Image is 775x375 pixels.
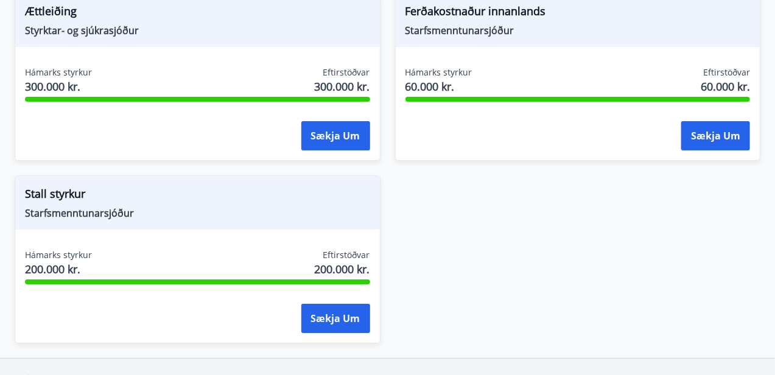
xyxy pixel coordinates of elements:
span: 60.000 kr. [701,79,750,94]
span: Hámarks styrkur [405,66,472,79]
span: 60.000 kr. [405,79,472,94]
span: Eftirstöðvar [323,66,370,79]
span: 200.000 kr. [315,261,370,277]
span: Starfsmenntunarsjóður [405,24,751,37]
button: Sækja um [301,304,370,333]
span: 200.000 kr. [25,261,92,277]
span: Hámarks styrkur [25,66,92,79]
span: Styrktar- og sjúkrasjóður [25,24,370,37]
span: Starfsmenntunarsjóður [25,206,370,220]
span: 300.000 kr. [315,79,370,94]
span: 300.000 kr. [25,79,92,94]
span: Hámarks styrkur [25,249,92,261]
span: Ættleiðing [25,3,370,24]
span: Ferðakostnaður innanlands [405,3,751,24]
span: Eftirstöðvar [323,249,370,261]
button: Sækja um [301,121,370,150]
button: Sækja um [681,121,750,150]
span: Eftirstöðvar [703,66,750,79]
span: Stall styrkur [25,186,370,206]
